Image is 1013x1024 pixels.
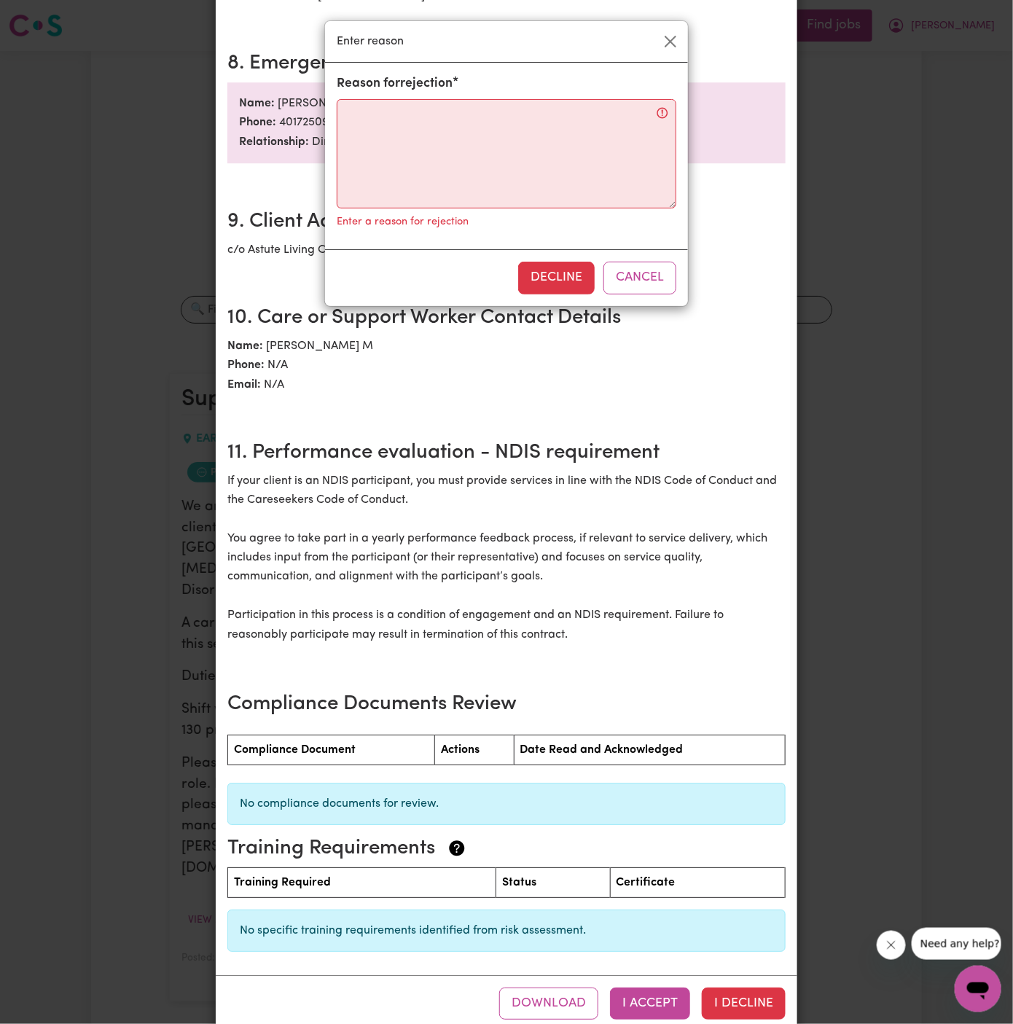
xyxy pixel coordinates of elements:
[337,214,469,230] p: Enter a reason for rejection
[603,262,676,294] button: Cancel
[877,931,906,960] iframe: Close message
[337,74,453,93] label: Reason for rejection
[659,30,682,53] button: Close
[518,262,595,294] button: Decline the contract terms
[912,928,1001,960] iframe: Message from company
[325,21,688,63] div: Enter reason
[955,966,1001,1012] iframe: Button to launch messaging window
